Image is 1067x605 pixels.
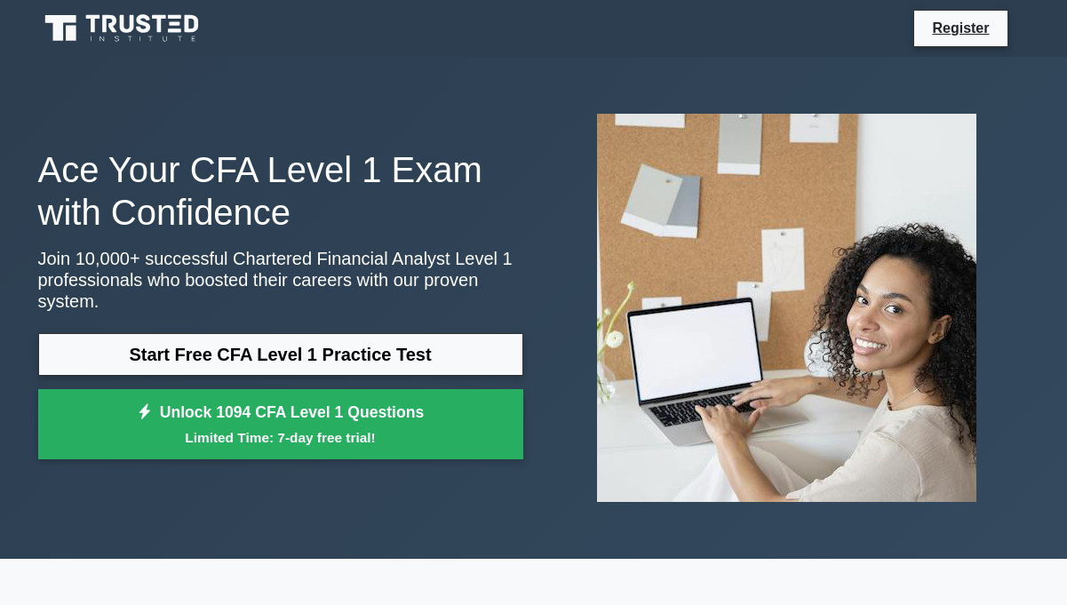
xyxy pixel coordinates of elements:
[60,427,501,448] small: Limited Time: 7-day free trial!
[38,148,523,234] h1: Ace Your CFA Level 1 Exam with Confidence
[38,389,523,460] a: Unlock 1094 CFA Level 1 QuestionsLimited Time: 7-day free trial!
[921,17,999,39] a: Register
[38,333,523,376] a: Start Free CFA Level 1 Practice Test
[38,248,523,312] p: Join 10,000+ successful Chartered Financial Analyst Level 1 professionals who boosted their caree...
